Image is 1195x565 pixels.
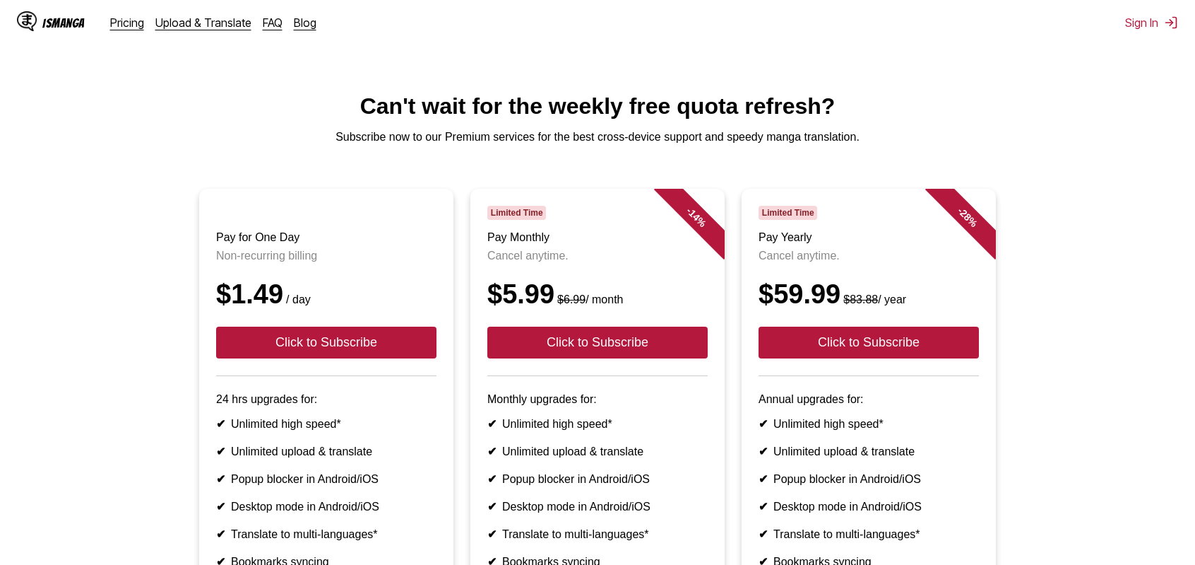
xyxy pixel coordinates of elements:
h3: Pay Yearly [759,231,979,244]
a: Upload & Translate [155,16,251,30]
p: Cancel anytime. [759,250,979,262]
s: $6.99 [557,293,585,305]
b: ✔ [216,528,225,540]
li: Unlimited upload & translate [487,445,708,458]
li: Unlimited upload & translate [759,445,979,458]
b: ✔ [759,528,768,540]
div: - 28 % [925,175,1010,260]
a: IsManga LogoIsManga [17,11,110,34]
b: ✔ [759,418,768,430]
p: Cancel anytime. [487,250,708,262]
li: Unlimited high speed* [759,417,979,431]
h3: Pay for One Day [216,231,436,244]
li: Translate to multi-languages* [216,528,436,541]
li: Popup blocker in Android/iOS [216,472,436,486]
b: ✔ [759,501,768,513]
div: IsManga [42,16,85,30]
b: ✔ [487,528,497,540]
p: Annual upgrades for: [759,393,979,406]
p: Subscribe now to our Premium services for the best cross-device support and speedy manga translat... [11,131,1184,144]
img: Sign out [1164,16,1178,30]
b: ✔ [216,473,225,485]
b: ✔ [487,473,497,485]
img: IsManga Logo [17,11,37,31]
b: ✔ [216,445,225,458]
p: Monthly upgrades for: [487,393,708,406]
a: Blog [294,16,316,30]
a: Pricing [110,16,144,30]
div: $1.49 [216,279,436,310]
a: FAQ [263,16,283,30]
b: ✔ [487,501,497,513]
b: ✔ [216,418,225,430]
div: $59.99 [759,279,979,310]
b: ✔ [216,501,225,513]
p: 24 hrs upgrades for: [216,393,436,406]
small: / month [554,293,623,305]
li: Unlimited high speed* [216,417,436,431]
div: $5.99 [487,279,708,310]
li: Translate to multi-languages* [487,528,708,541]
span: Limited Time [759,206,817,220]
li: Desktop mode in Android/iOS [487,500,708,513]
span: Limited Time [487,206,546,220]
li: Desktop mode in Android/iOS [216,500,436,513]
li: Unlimited high speed* [487,417,708,431]
div: - 14 % [654,175,739,260]
small: / day [283,293,311,305]
h3: Pay Monthly [487,231,708,244]
li: Unlimited upload & translate [216,445,436,458]
button: Click to Subscribe [487,327,708,359]
p: Non-recurring billing [216,250,436,262]
b: ✔ [487,445,497,458]
b: ✔ [487,418,497,430]
li: Popup blocker in Android/iOS [759,472,979,486]
s: $83.88 [843,293,878,305]
button: Click to Subscribe [759,327,979,359]
button: Click to Subscribe [216,327,436,359]
h1: Can't wait for the weekly free quota refresh? [11,93,1184,120]
li: Desktop mode in Android/iOS [759,500,979,513]
small: / year [840,293,906,305]
li: Translate to multi-languages* [759,528,979,541]
b: ✔ [759,445,768,458]
b: ✔ [759,473,768,485]
li: Popup blocker in Android/iOS [487,472,708,486]
button: Sign In [1125,16,1178,30]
